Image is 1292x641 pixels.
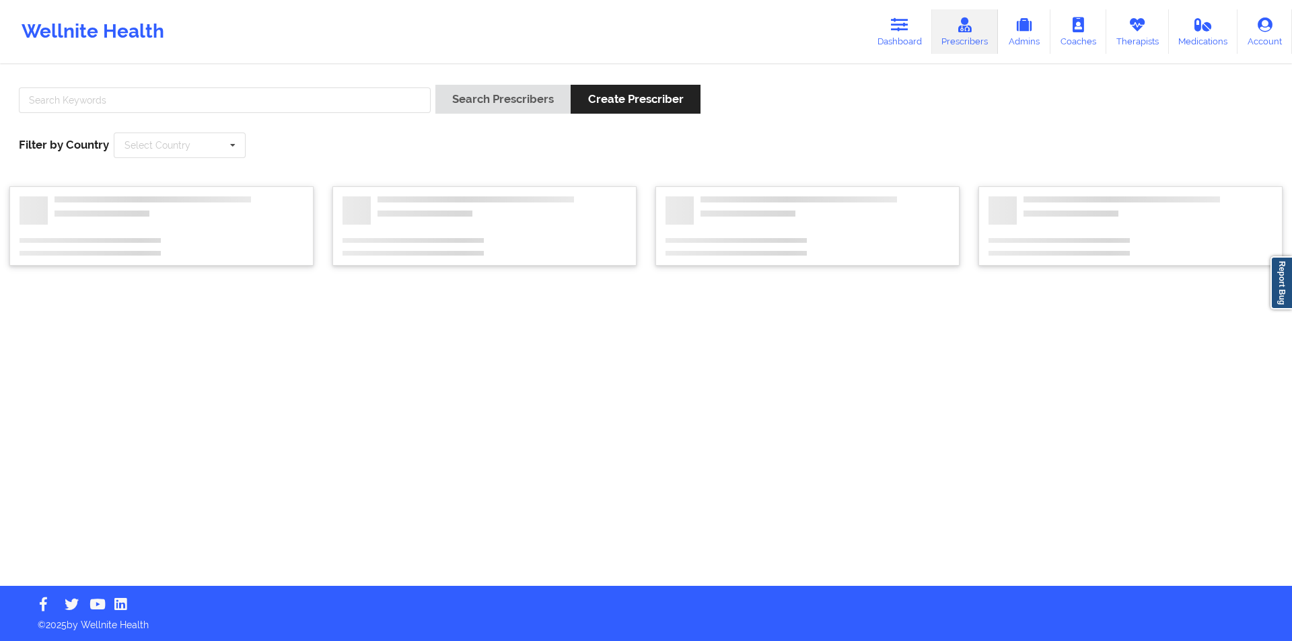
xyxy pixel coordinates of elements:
[932,9,999,54] a: Prescribers
[1237,9,1292,54] a: Account
[124,141,190,150] div: Select Country
[19,87,431,113] input: Search Keywords
[1106,9,1169,54] a: Therapists
[1169,9,1238,54] a: Medications
[571,85,700,114] button: Create Prescriber
[435,85,571,114] button: Search Prescribers
[1270,256,1292,309] a: Report Bug
[867,9,932,54] a: Dashboard
[28,609,1264,632] p: © 2025 by Wellnite Health
[998,9,1050,54] a: Admins
[1050,9,1106,54] a: Coaches
[19,138,109,151] span: Filter by Country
